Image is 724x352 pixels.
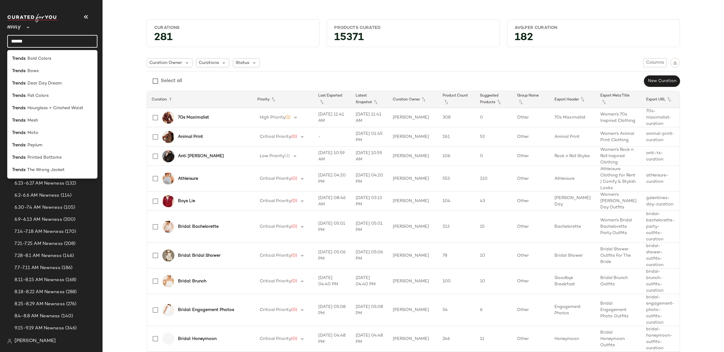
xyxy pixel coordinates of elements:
[14,277,64,284] span: 8.11-8.15 AM Newness
[162,275,174,287] img: 89476154_010_b
[260,308,291,312] span: Critical Priority
[14,301,65,308] span: 8.25-8.29 AM Newness
[641,166,680,192] td: athleisure-curation
[161,78,182,85] div: Select all
[62,252,74,259] span: (146)
[351,108,388,127] td: [DATE] 11:41 AM
[641,268,680,294] td: bridal-brunch-outfits-curation
[595,147,641,166] td: Women's Rock n Roll Inspired Clothing
[313,243,351,268] td: [DATE] 05:06 PM
[550,294,595,326] td: Engagement Photos
[595,326,641,352] td: Bridal Honeymoon Outfits
[550,166,595,192] td: Athleisure
[595,192,641,211] td: Women's [PERSON_NAME] Day Outfits
[641,147,680,166] td: anti-ts-curation
[438,127,475,147] td: 261
[512,268,550,294] td: Other
[12,117,25,124] b: Trends
[641,127,680,147] td: animal-print-curation
[388,166,438,192] td: [PERSON_NAME]
[14,228,64,235] span: 7.14-7.18 AM Newness
[25,154,62,161] span: : Printed Bottoms
[475,326,513,352] td: 11
[12,167,25,173] b: Trends
[64,228,76,235] span: (170)
[260,224,291,229] span: Critical Priority
[388,108,438,127] td: [PERSON_NAME]
[475,91,513,108] th: Suggested Products
[438,91,475,108] th: Product Count
[644,75,680,87] button: New Curation
[291,199,297,203] span: (0)
[60,265,73,271] span: (186)
[14,240,63,247] span: 7.21-7.25 AM Newness
[14,265,60,271] span: 7.7-7.11 AM Newness
[7,339,12,344] img: svg%3e
[285,115,291,120] span: (1)
[313,326,351,352] td: [DATE] 04:48 PM
[641,294,680,326] td: bridal-engagement-photo-outfits-curation
[178,224,219,230] b: Bridal: Bachelorette
[438,268,475,294] td: 100
[14,338,56,345] span: [PERSON_NAME]
[260,135,291,139] span: Critical Priority
[641,91,680,108] th: Export URL
[178,252,221,259] b: Bridal: Bridal Shower
[178,134,203,140] b: Animal Print
[162,112,174,124] img: 99308520_061_b
[25,117,38,124] span: : Mesh
[438,211,475,243] td: 213
[512,127,550,147] td: Other
[291,337,297,341] span: (0)
[648,79,676,84] span: New Curation
[252,91,313,108] th: Priority
[178,198,195,204] b: Boys Lie
[313,108,351,127] td: [DATE] 11:41 AM
[313,166,351,192] td: [DATE] 04:20 PM
[595,127,641,147] td: Women's Animal Print Clothing
[199,60,219,66] span: Curations
[550,243,595,268] td: Bridal Shower
[178,114,209,121] b: 70s Maximalist
[291,279,297,284] span: (0)
[162,173,174,185] img: 79176186_004_b
[162,221,174,233] img: 79338430_012_b
[291,176,297,181] span: (0)
[510,33,677,44] div: 182
[260,199,291,203] span: Critical Priority
[351,166,388,192] td: [DATE] 04:20 PM
[149,33,317,44] div: 281
[512,147,550,166] td: Other
[388,91,438,108] th: Curation Owner
[25,55,51,62] span: : Bold Colors
[64,277,77,284] span: (168)
[388,243,438,268] td: [PERSON_NAME]
[14,204,62,211] span: 6.30-7.4 AM Newness
[512,294,550,326] td: Other
[7,14,59,22] img: cfy_white_logo.C9jOOHJF.svg
[313,192,351,211] td: [DATE] 08:46 AM
[351,147,388,166] td: [DATE] 10:59 AM
[475,211,513,243] td: 15
[14,313,60,320] span: 8.4-8.8 AM Newness
[62,204,75,211] span: (105)
[351,211,388,243] td: [DATE] 05:01 PM
[25,80,62,87] span: : Dear Day Dream
[329,33,497,44] div: 15371
[641,243,680,268] td: bridal-shower-outfits-curation
[512,108,550,127] td: Other
[313,127,351,147] td: -
[550,211,595,243] td: Bachelorette
[438,192,475,211] td: 104
[25,93,49,99] span: : Fall Colors
[313,294,351,326] td: [DATE] 05:08 PM
[595,294,641,326] td: Bridal Engagement Photo Outfits
[12,68,25,74] b: Trends
[641,326,680,352] td: bridal-honeymoon-outfits-curation
[595,211,641,243] td: Women's Bridal Bachelorette Party Outfits
[12,93,25,99] b: Trends
[60,313,73,320] span: (140)
[550,147,595,166] td: Rock n Roll Styles
[14,289,65,296] span: 8.18-8.22 AM Newness
[673,61,677,65] img: svg%3e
